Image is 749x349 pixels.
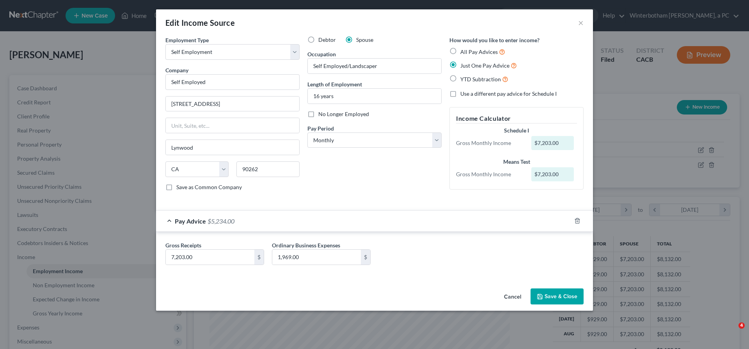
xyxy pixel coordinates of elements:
[165,37,209,43] span: Employment Type
[318,111,369,117] span: No Longer Employed
[165,241,201,249] label: Gross Receipts
[307,125,334,132] span: Pay Period
[208,217,234,225] span: $5,234.00
[307,50,336,58] label: Occupation
[460,90,557,97] span: Use a different pay advice for Schedule I
[236,161,300,177] input: Enter zip...
[498,289,527,305] button: Cancel
[254,250,264,265] div: $
[165,74,300,90] input: Search company by name...
[452,139,527,147] div: Gross Monthly Income
[722,322,741,341] iframe: Intercom live chat
[460,76,501,82] span: YTD Subtraction
[166,118,299,133] input: Unit, Suite, etc...
[460,62,509,69] span: Just One Pay Advice
[166,250,254,265] input: 0.00
[175,217,206,225] span: Pay Advice
[531,167,574,181] div: $7,203.00
[308,89,441,104] input: ex: 2 years
[318,36,336,43] span: Debtor
[356,36,373,43] span: Spouse
[449,36,540,44] label: How would you like to enter income?
[452,170,527,178] div: Gross Monthly Income
[272,241,340,249] label: Ordinary Business Expenses
[456,114,577,123] h5: Income Calculator
[308,59,441,73] input: --
[176,184,242,190] span: Save as Common Company
[361,250,370,265] div: $
[531,136,574,150] div: $7,203.00
[165,17,235,28] div: Edit Income Source
[307,80,362,88] label: Length of Employment
[165,67,188,73] span: Company
[166,97,299,111] input: Enter address...
[456,127,577,134] div: Schedule I
[578,18,584,27] button: ×
[456,158,577,166] div: Means Test
[460,48,498,55] span: All Pay Advices
[738,322,745,329] span: 4
[272,250,361,265] input: 0.00
[166,140,299,155] input: Enter city...
[531,288,584,305] button: Save & Close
